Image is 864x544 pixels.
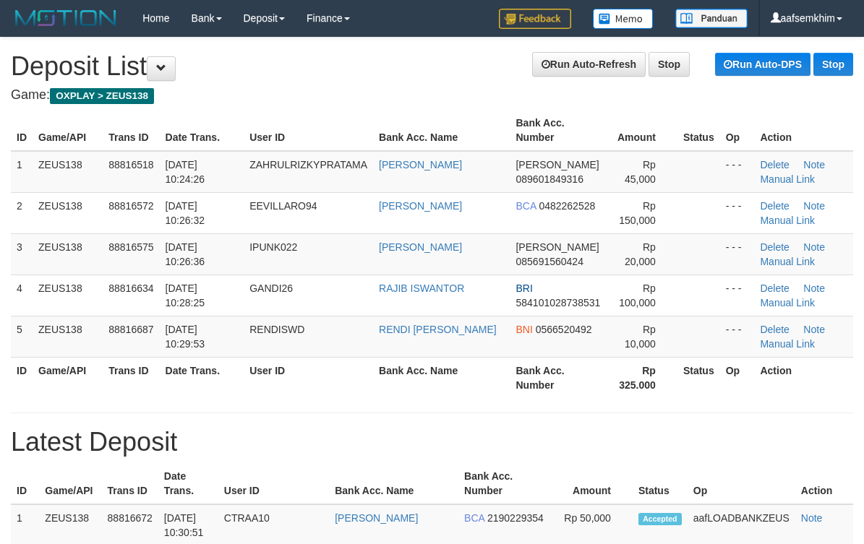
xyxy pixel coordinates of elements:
[103,357,159,398] th: Trans ID
[720,275,755,316] td: - - -
[536,324,592,335] span: 0566520492
[218,463,329,504] th: User ID
[803,282,825,294] a: Note
[335,512,418,524] a: [PERSON_NAME]
[675,9,748,28] img: panduan.png
[33,357,103,398] th: Game/API
[801,512,823,524] a: Note
[379,282,464,294] a: RAJIB ISWANTOR
[160,357,244,398] th: Date Trans.
[11,357,33,398] th: ID
[458,463,555,504] th: Bank Acc. Number
[516,200,536,212] span: BCA
[11,428,853,457] h1: Latest Deposit
[803,200,825,212] a: Note
[532,52,646,77] a: Run Auto-Refresh
[720,316,755,357] td: - - -
[688,463,795,504] th: Op
[619,282,656,308] span: Rp 100,000
[103,110,159,151] th: Trans ID
[244,357,373,398] th: User ID
[720,110,755,151] th: Op
[516,241,599,253] span: [PERSON_NAME]
[677,357,720,398] th: Status
[33,110,103,151] th: Game/API
[720,192,755,233] td: - - -
[379,159,462,170] a: [PERSON_NAME]
[464,512,484,524] span: BCA
[108,241,153,253] span: 88816575
[108,324,153,335] span: 88816687
[539,200,595,212] span: 0482262528
[516,256,583,267] span: 085691560424
[516,173,583,185] span: 089601849316
[379,241,462,253] a: [PERSON_NAME]
[11,192,33,233] td: 2
[249,282,293,294] span: GANDI26
[633,463,688,504] th: Status
[33,192,103,233] td: ZEUS138
[11,7,121,29] img: MOTION_logo.png
[760,324,789,335] a: Delete
[516,324,532,335] span: BNI
[11,52,853,81] h1: Deposit List
[516,159,599,170] span: [PERSON_NAME]
[760,282,789,294] a: Delete
[619,200,656,226] span: Rp 150,000
[606,357,677,398] th: Rp 325.000
[160,110,244,151] th: Date Trans.
[803,324,825,335] a: Note
[11,151,33,193] td: 1
[760,215,815,226] a: Manual Link
[249,159,367,170] span: ZAHRULRIZKYPRATAMA
[516,282,532,294] span: BRI
[510,357,606,398] th: Bank Acc. Number
[487,512,544,524] span: 2190229354
[108,159,153,170] span: 88816518
[813,53,853,76] a: Stop
[379,200,462,212] a: [PERSON_NAME]
[516,297,600,308] span: 584101028738531
[108,200,153,212] span: 88816572
[166,241,205,267] span: [DATE] 10:26:36
[593,9,654,29] img: Button%20Memo.svg
[11,110,33,151] th: ID
[39,463,101,504] th: Game/API
[638,513,682,525] span: Accepted
[803,159,825,170] a: Note
[720,151,755,193] td: - - -
[606,110,677,151] th: Amount
[677,110,720,151] th: Status
[50,88,154,104] span: OXPLAY > ZEUS138
[795,463,853,504] th: Action
[11,316,33,357] td: 5
[249,324,304,335] span: RENDISWD
[754,357,853,398] th: Action
[649,52,690,77] a: Stop
[760,338,815,350] a: Manual Link
[720,357,755,398] th: Op
[249,241,297,253] span: IPUNK022
[715,53,810,76] a: Run Auto-DPS
[249,200,317,212] span: EEVILLARO94
[33,275,103,316] td: ZEUS138
[803,241,825,253] a: Note
[33,316,103,357] td: ZEUS138
[625,159,656,185] span: Rp 45,000
[760,173,815,185] a: Manual Link
[379,324,497,335] a: RENDI [PERSON_NAME]
[555,463,633,504] th: Amount
[166,324,205,350] span: [DATE] 10:29:53
[166,200,205,226] span: [DATE] 10:26:32
[11,88,853,103] h4: Game:
[760,200,789,212] a: Delete
[33,151,103,193] td: ZEUS138
[510,110,606,151] th: Bank Acc. Number
[11,463,39,504] th: ID
[754,110,853,151] th: Action
[373,110,510,151] th: Bank Acc. Name
[373,357,510,398] th: Bank Acc. Name
[166,282,205,308] span: [DATE] 10:28:25
[720,233,755,275] td: - - -
[158,463,218,504] th: Date Trans.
